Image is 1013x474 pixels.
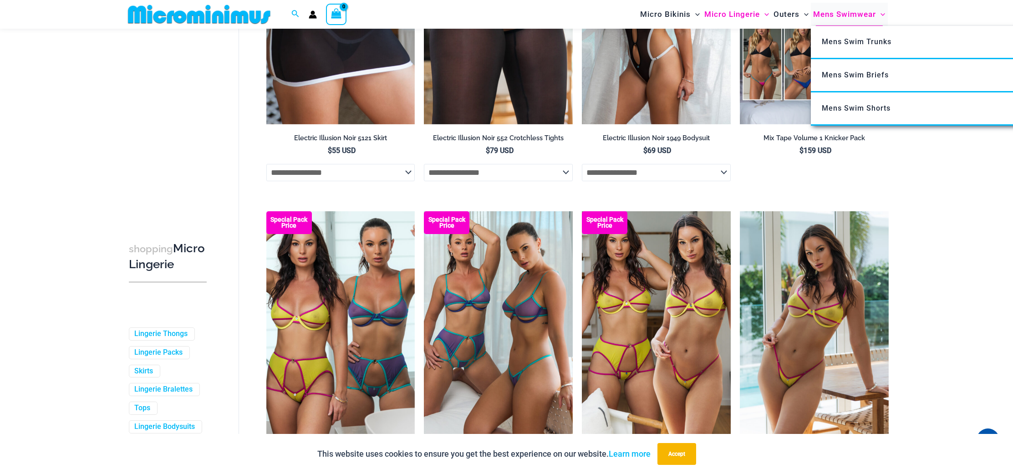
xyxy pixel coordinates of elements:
[424,211,573,434] a: Dangers kiss Violet Seas Pack Dangers Kiss Violet Seas 1060 Bra 611 Micro 04Dangers Kiss Violet S...
[643,146,647,155] span: $
[771,3,811,26] a: OutersMenu ToggleMenu Toggle
[582,211,731,434] a: Dangers kiss Solar Flair Pack Dangers Kiss Solar Flair 1060 Bra 6060 Thong 1760 Garter 03Dangers ...
[317,447,651,461] p: This website uses cookies to ensure you get the best experience on our website.
[799,146,804,155] span: $
[638,3,702,26] a: Micro BikinisMenu ToggleMenu Toggle
[582,134,731,146] a: Electric Illusion Noir 1949 Bodysuit
[636,1,889,27] nav: Site Navigation
[424,217,469,229] b: Special Pack Price
[799,3,809,26] span: Menu Toggle
[740,211,889,434] a: Dangers Kiss Solar Flair 1060 Bra 6060 Thong 01Dangers Kiss Solar Flair 1060 Bra 6060 Thong 04Dan...
[582,217,627,229] b: Special Pack Price
[424,134,573,143] h2: Electric Illusion Noir 552 Crotchless Tights
[291,9,300,20] a: Search icon link
[486,146,514,155] bdi: 79 USD
[740,134,889,146] a: Mix Tape Volume 1 Knicker Pack
[129,241,207,272] h3: Micro Lingerie
[760,3,769,26] span: Menu Toggle
[266,134,415,146] a: Electric Illusion Noir 5121 Skirt
[129,243,173,255] span: shopping
[822,71,889,79] span: Mens Swim Briefs
[134,385,193,395] a: Lingerie Bralettes
[328,146,356,155] bdi: 55 USD
[266,217,312,229] b: Special Pack Price
[813,3,876,26] span: Mens Swimwear
[702,3,771,26] a: Micro LingerieMenu ToggleMenu Toggle
[134,348,183,357] a: Lingerie Packs
[774,3,799,26] span: Outers
[309,10,317,19] a: Account icon link
[657,443,696,465] button: Accept
[691,3,700,26] span: Menu Toggle
[326,4,347,25] a: View Shopping Cart, empty
[266,211,415,434] img: Dangers kiss Collection Pack
[328,146,332,155] span: $
[740,211,889,434] img: Dangers Kiss Solar Flair 1060 Bra 6060 Thong 01
[704,3,760,26] span: Micro Lingerie
[134,367,153,376] a: Skirts
[822,104,891,112] span: Mens Swim Shorts
[876,3,885,26] span: Menu Toggle
[582,134,731,143] h2: Electric Illusion Noir 1949 Bodysuit
[799,146,831,155] bdi: 159 USD
[582,211,731,434] img: Dangers kiss Solar Flair Pack
[124,4,274,25] img: MM SHOP LOGO FLAT
[609,449,651,459] a: Learn more
[822,37,891,46] span: Mens Swim Trunks
[643,146,671,155] bdi: 69 USD
[424,134,573,146] a: Electric Illusion Noir 552 Crotchless Tights
[134,329,188,339] a: Lingerie Thongs
[134,403,150,413] a: Tops
[811,3,887,26] a: Mens SwimwearMenu ToggleMenu Toggle
[129,31,211,213] iframe: TrustedSite Certified
[266,211,415,434] a: Dangers kiss Collection Pack Dangers Kiss Solar Flair 1060 Bra 611 Micro 1760 Garter 03Dangers Ki...
[740,134,889,143] h2: Mix Tape Volume 1 Knicker Pack
[134,422,195,432] a: Lingerie Bodysuits
[424,211,573,434] img: Dangers kiss Violet Seas Pack
[266,134,415,143] h2: Electric Illusion Noir 5121 Skirt
[640,3,691,26] span: Micro Bikinis
[486,146,490,155] span: $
